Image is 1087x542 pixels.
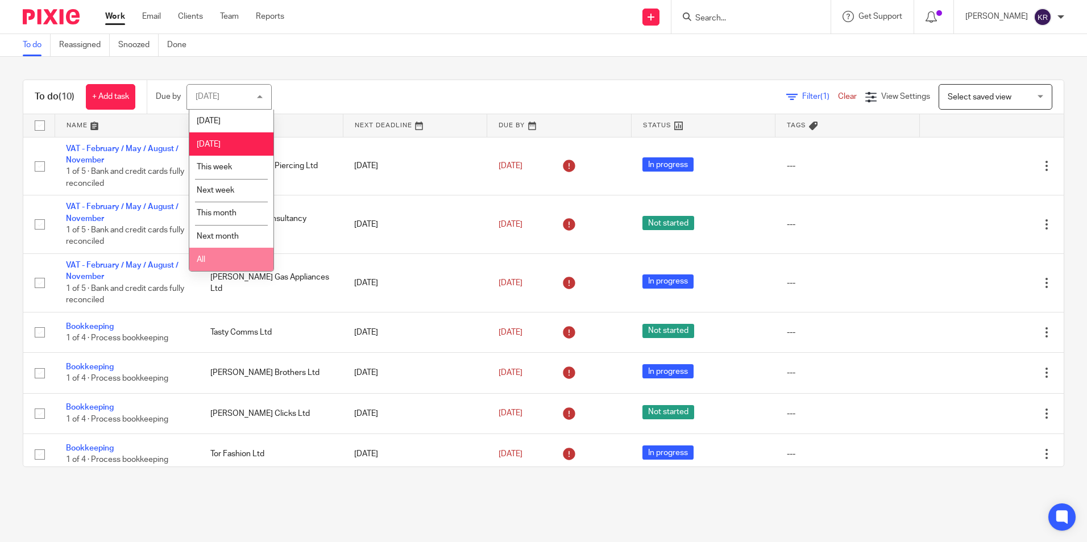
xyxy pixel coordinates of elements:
[197,232,239,240] span: Next month
[23,9,80,24] img: Pixie
[343,312,487,352] td: [DATE]
[66,261,179,281] a: VAT - February / May / August / November
[642,364,694,378] span: In progress
[66,168,184,187] span: 1 of 5 · Bank and credit cards fully reconciled
[499,450,522,458] span: [DATE]
[838,93,857,101] a: Clear
[787,219,908,230] div: ---
[199,393,343,433] td: [PERSON_NAME] Clicks Ltd
[820,93,829,101] span: (1)
[343,195,487,254] td: [DATE]
[196,93,219,101] div: [DATE]
[59,34,110,56] a: Reassigned
[167,34,195,56] a: Done
[787,448,908,460] div: ---
[105,11,125,22] a: Work
[66,375,168,383] span: 1 of 4 · Process bookkeeping
[199,353,343,393] td: [PERSON_NAME] Brothers Ltd
[197,209,237,217] span: This month
[881,93,930,101] span: View Settings
[256,11,284,22] a: Reports
[199,254,343,312] td: [PERSON_NAME] Gas Appliances Ltd
[142,11,161,22] a: Email
[66,456,168,464] span: 1 of 4 · Process bookkeeping
[642,157,694,172] span: In progress
[343,254,487,312] td: [DATE]
[787,277,908,289] div: ---
[343,353,487,393] td: [DATE]
[499,328,522,336] span: [DATE]
[787,367,908,378] div: ---
[197,117,221,125] span: [DATE]
[197,186,234,194] span: Next week
[197,140,221,148] span: [DATE]
[787,122,806,128] span: Tags
[66,363,114,371] a: Bookkeeping
[66,323,114,331] a: Bookkeeping
[66,285,184,305] span: 1 of 5 · Bank and credit cards fully reconciled
[642,445,694,460] span: In progress
[66,444,114,452] a: Bookkeeping
[343,137,487,195] td: [DATE]
[499,279,522,287] span: [DATE]
[197,256,205,264] span: All
[499,162,522,170] span: [DATE]
[948,93,1011,101] span: Select saved view
[156,91,181,102] p: Due by
[66,334,168,342] span: 1 of 4 · Process bookkeeping
[642,274,694,289] span: In progress
[118,34,159,56] a: Snoozed
[642,216,694,230] span: Not started
[499,220,522,228] span: [DATE]
[787,160,908,172] div: ---
[787,327,908,338] div: ---
[66,415,168,423] span: 1 of 4 · Process bookkeeping
[178,11,203,22] a: Clients
[59,92,74,101] span: (10)
[343,393,487,433] td: [DATE]
[499,410,522,418] span: [DATE]
[66,226,184,246] span: 1 of 5 · Bank and credit cards fully reconciled
[858,12,902,20] span: Get Support
[642,405,694,419] span: Not started
[802,93,838,101] span: Filter
[23,34,51,56] a: To do
[35,91,74,103] h1: To do
[787,408,908,419] div: ---
[343,434,487,474] td: [DATE]
[199,312,343,352] td: Tasty Comms Ltd
[1034,8,1052,26] img: svg%3E
[642,324,694,338] span: Not started
[86,84,135,110] a: + Add task
[66,203,179,222] a: VAT - February / May / August / November
[499,369,522,377] span: [DATE]
[199,434,343,474] td: Tor Fashion Ltd
[694,14,796,24] input: Search
[66,145,179,164] a: VAT - February / May / August / November
[66,403,114,411] a: Bookkeeping
[220,11,239,22] a: Team
[965,11,1028,22] p: [PERSON_NAME]
[197,163,232,171] span: This week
